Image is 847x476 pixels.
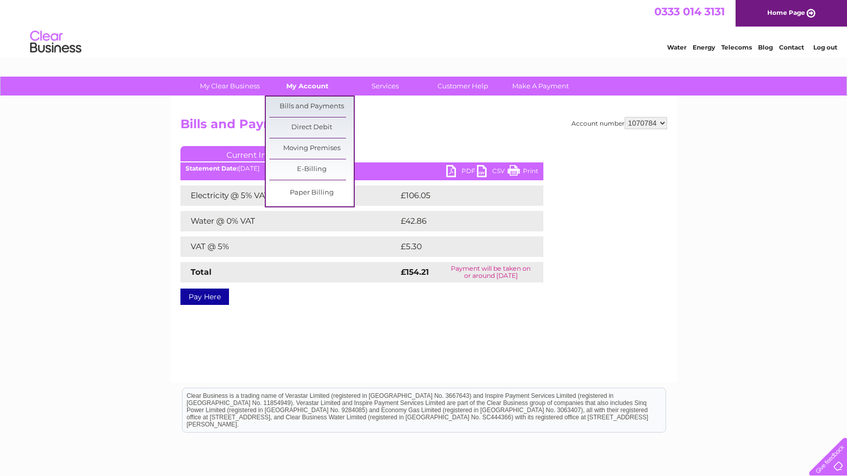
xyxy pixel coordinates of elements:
a: Services [343,77,427,96]
td: £42.86 [398,211,523,231]
a: E-Billing [269,159,354,180]
a: Pay Here [180,289,229,305]
div: Account number [571,117,667,129]
a: Contact [779,43,804,51]
td: £106.05 [398,185,525,206]
td: VAT @ 5% [180,236,398,257]
a: Make A Payment [498,77,583,96]
a: Water [667,43,686,51]
a: CSV [477,165,508,180]
a: Bills and Payments [269,97,354,117]
b: Statement Date: [186,164,238,172]
a: Blog [758,43,773,51]
a: 0333 014 3131 [654,5,725,18]
a: Energy [693,43,715,51]
a: Current Invoice [180,146,334,161]
a: PDF [446,165,477,180]
a: Customer Help [421,77,505,96]
div: [DATE] [180,165,543,172]
h2: Bills and Payments [180,117,667,136]
strong: Total [191,267,212,277]
td: £5.30 [398,236,519,257]
a: Direct Debit [269,117,354,138]
a: Paper Billing [269,183,354,203]
strong: £154.21 [401,267,429,277]
td: Water @ 0% VAT [180,211,398,231]
td: Payment will be taken on or around [DATE] [439,262,543,282]
img: logo.png [30,27,82,58]
a: My Account [265,77,350,96]
a: Moving Premises [269,138,354,159]
td: Electricity @ 5% VAT [180,185,398,206]
a: Log out [813,43,837,51]
div: Clear Business is a trading name of Verastar Limited (registered in [GEOGRAPHIC_DATA] No. 3667643... [182,6,666,50]
a: Print [508,165,538,180]
a: Telecoms [721,43,752,51]
a: My Clear Business [188,77,272,96]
